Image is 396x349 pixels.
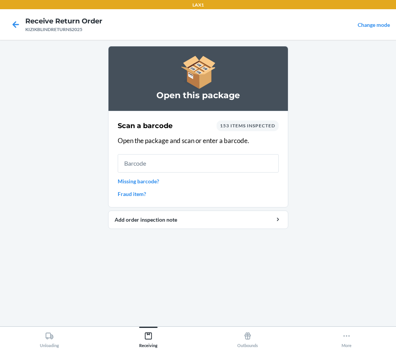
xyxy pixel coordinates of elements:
h2: Scan a barcode [118,121,173,131]
button: More [297,327,396,348]
input: Barcode [118,154,279,173]
h4: Receive Return Order [25,16,102,26]
button: Add order inspection note [108,211,288,229]
p: LAX1 [192,2,204,8]
div: More [342,329,352,348]
p: Open the package and scan or enter a barcode. [118,136,279,146]
a: Missing barcode? [118,177,279,185]
div: Add order inspection note [115,216,282,224]
button: Outbounds [198,327,297,348]
a: Fraud item? [118,190,279,198]
div: Outbounds [237,329,258,348]
h3: Open this package [118,89,279,102]
div: Receiving [139,329,158,348]
div: KIZIKBLINDRETURNS2025 [25,26,102,33]
button: Receiving [99,327,198,348]
span: 153 items inspected [220,123,275,128]
div: Unloading [40,329,59,348]
a: Change mode [358,21,390,28]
